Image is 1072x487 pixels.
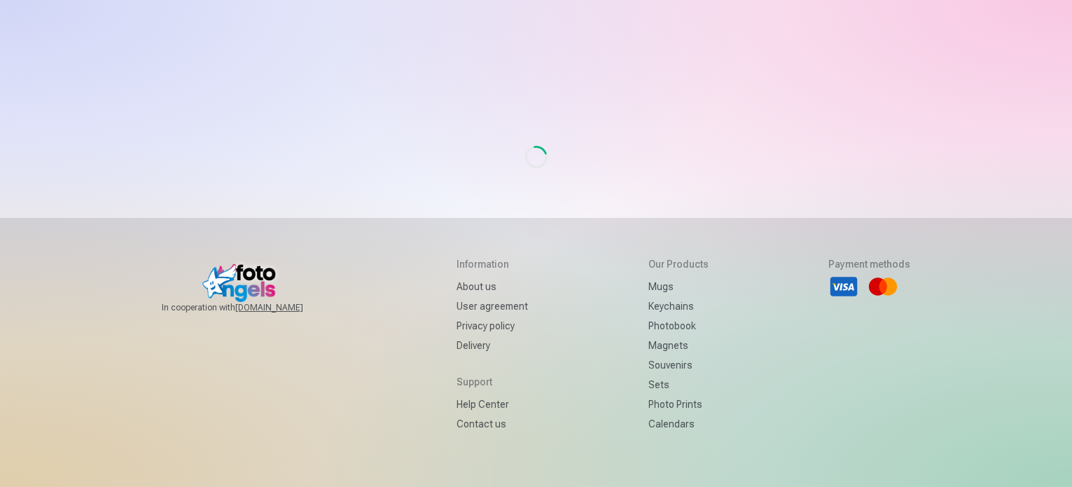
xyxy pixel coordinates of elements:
h5: Payment methods [828,257,910,271]
a: Sets [648,375,709,395]
a: Delivery [457,336,528,355]
a: Photo prints [648,395,709,414]
a: Privacy policy [457,316,528,336]
a: Help Center [457,395,528,414]
a: Magnets [648,336,709,355]
li: Visa [828,271,859,302]
a: About us [457,277,528,296]
a: Mugs [648,277,709,296]
h5: Information [457,257,528,271]
a: Contact us [457,414,528,434]
h5: Support [457,375,528,389]
a: Photobook [648,316,709,336]
a: Keychains [648,296,709,316]
a: [DOMAIN_NAME] [235,302,337,313]
span: In cooperation with [162,302,337,313]
a: User agreement [457,296,528,316]
h5: Our products [648,257,709,271]
a: Souvenirs [648,355,709,375]
li: Mastercard [868,271,898,302]
a: Calendars [648,414,709,434]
